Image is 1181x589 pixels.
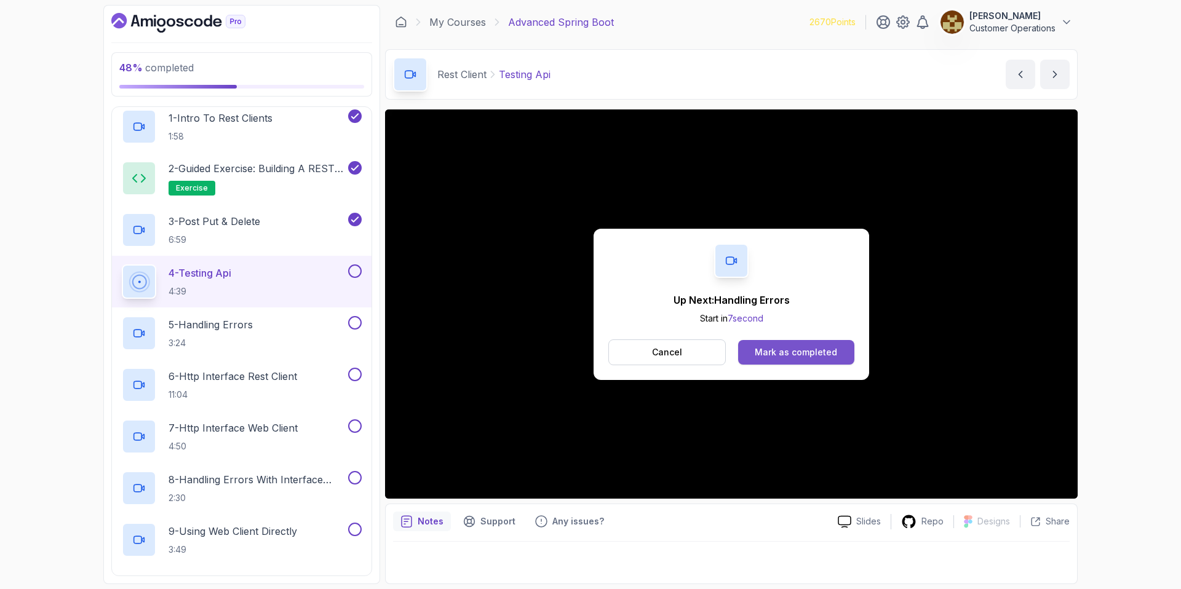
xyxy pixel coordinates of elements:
p: Testing Api [499,67,551,82]
button: 6-Http Interface Rest Client11:04 [122,368,362,402]
p: Notes [418,515,443,528]
p: 1:58 [169,130,272,143]
a: Dashboard [111,13,274,33]
p: Share [1046,515,1070,528]
p: 2 - Guided Exercise: Building a REST Client [169,161,346,176]
p: Rest Client [437,67,487,82]
p: Up Next: Handling Errors [674,293,790,307]
span: exercise [176,183,208,193]
p: 6:59 [169,234,260,246]
button: Cancel [608,339,726,365]
span: 7 second [728,313,763,323]
p: 10 - Quiz [169,574,204,589]
span: completed [119,61,194,74]
p: 8 - Handling Errors With Interface Web Client [169,472,346,487]
button: 7-Http Interface Web Client4:50 [122,419,362,454]
p: 11:04 [169,389,297,401]
p: Support [480,515,515,528]
button: 9-Using Web Client Directly3:49 [122,523,362,557]
button: Feedback button [528,512,611,531]
p: Start in [674,312,790,325]
button: 2-Guided Exercise: Building a REST Clientexercise [122,161,362,196]
p: 4:50 [169,440,298,453]
button: 1-Intro To Rest Clients1:58 [122,109,362,144]
button: 5-Handling Errors3:24 [122,316,362,350]
p: 5 - Handling Errors [169,317,253,332]
p: 3:24 [169,337,253,349]
iframe: 3 - Testing API [385,109,1078,499]
p: 4 - Testing Api [169,266,231,280]
p: Cancel [652,346,682,358]
a: Dashboard [395,16,407,28]
button: previous content [1006,60,1035,89]
p: 7 - Http Interface Web Client [169,421,298,435]
p: 3:49 [169,544,297,556]
p: Advanced Spring Boot [508,15,614,30]
a: Slides [828,515,891,528]
img: user profile image [940,10,964,34]
button: notes button [393,512,451,531]
p: Slides [856,515,881,528]
p: [PERSON_NAME] [969,10,1056,22]
p: Designs [977,515,1010,528]
button: 4-Testing Api4:39 [122,264,362,299]
p: 3 - Post Put & Delete [169,214,260,229]
a: My Courses [429,15,486,30]
button: 3-Post Put & Delete6:59 [122,213,362,247]
p: 6 - Http Interface Rest Client [169,369,297,384]
p: Customer Operations [969,22,1056,34]
p: Repo [921,515,944,528]
p: 4:39 [169,285,231,298]
button: 8-Handling Errors With Interface Web Client2:30 [122,471,362,505]
button: Mark as completed [738,340,854,365]
button: next content [1040,60,1070,89]
button: Support button [456,512,523,531]
p: 1 - Intro To Rest Clients [169,111,272,125]
span: 48 % [119,61,143,74]
button: Share [1020,515,1070,528]
a: Repo [891,514,953,529]
p: 9 - Using Web Client Directly [169,524,297,539]
p: 2:30 [169,492,346,504]
div: Mark as completed [755,346,837,358]
p: Any issues? [552,515,604,528]
button: user profile image[PERSON_NAME]Customer Operations [940,10,1073,34]
p: 2670 Points [809,16,856,28]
